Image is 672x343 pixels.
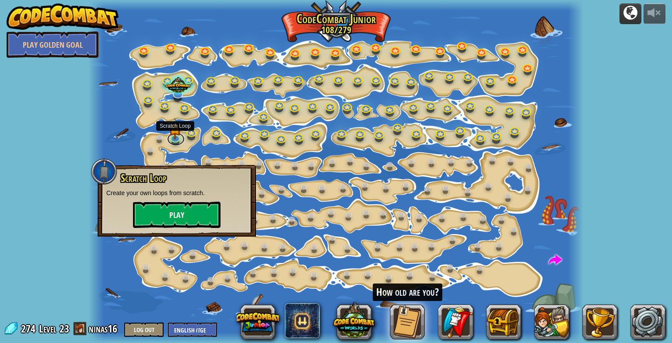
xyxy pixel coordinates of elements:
div: How old are you? [373,283,442,301]
span: Level [39,322,56,336]
button: Play [133,202,220,228]
img: level-banner-started.png [169,118,182,140]
a: Play Golden Goal [7,31,98,58]
button: Adjust volume [644,3,665,24]
img: CodeCombat - Learn how to code by playing a game [7,3,119,30]
span: 274 [21,322,38,336]
button: Campaigns [619,3,641,24]
span: Scratch Loop [121,171,166,185]
p: Create your own loops from scratch. [106,189,247,197]
button: Log Out [124,322,164,337]
span: 23 [59,322,69,336]
a: ninas16 [89,322,120,336]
